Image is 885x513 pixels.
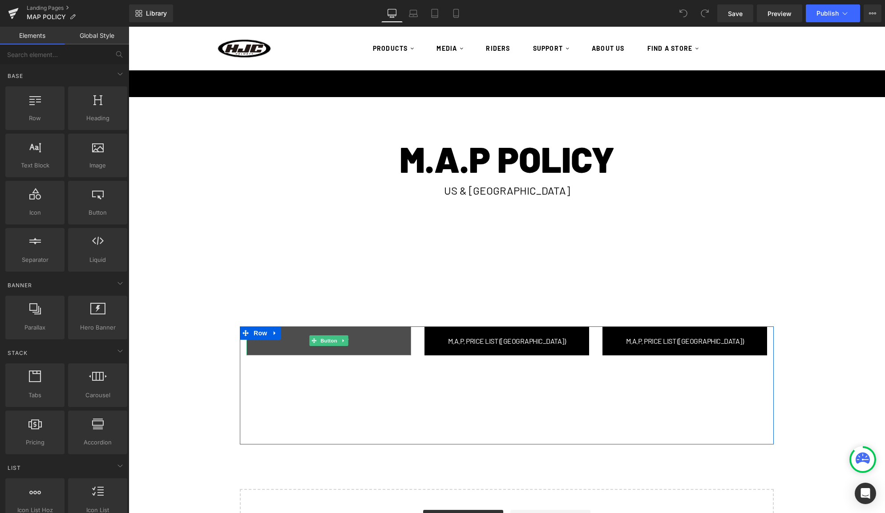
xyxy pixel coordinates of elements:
span: Tabs [8,391,62,400]
span: Publish [816,10,839,17]
span: Pricing [8,438,62,447]
summary: SUPPORT [394,14,446,30]
button: Redo [696,4,714,22]
a: Preview [757,4,802,22]
h1: M.A.P POLICY [118,110,638,153]
a: Tablet [424,4,445,22]
span: Icon [8,208,62,217]
span: Liquid [71,255,125,265]
span: Text Block [8,161,62,170]
span: Carousel [71,391,125,400]
a: M.A.P. PRICE LIST ([GEOGRAPHIC_DATA]) [296,300,461,329]
span: List [7,464,22,472]
span: Hero Banner [71,323,125,332]
span: Separator [8,255,62,265]
a: Explore Blocks [295,483,375,501]
span: Banner [7,281,33,289]
summary: PRODUCTS [234,14,291,30]
a: ABOUT US [453,14,502,30]
a: New Library [129,4,173,22]
span: Stack [7,349,28,357]
span: Library [146,9,167,17]
a: Laptop [403,4,424,22]
button: Publish [806,4,860,22]
span: SUPPORT [404,18,434,26]
span: RIDERS [357,18,381,26]
a: Expand / Collapse [210,309,220,319]
span: Button [190,309,210,319]
span: Accordion [71,438,125,447]
summary: FIND A STORE [509,14,576,30]
span: Row [123,300,141,313]
span: Preview [768,9,792,18]
summary: MEDIA [298,14,340,30]
span: Row [8,114,62,123]
span: MEDIA [308,18,328,26]
button: Undo [675,4,692,22]
span: MAP POLICY [27,13,66,20]
span: Save [728,9,743,18]
a: RIDERS [347,14,387,30]
span: FIND A STORE [519,18,564,26]
a: Add Single Section [382,483,462,501]
span: Heading [71,114,125,123]
a: M.A.P. PRICE LIST ([GEOGRAPHIC_DATA]) [474,300,638,329]
span: ABOUT US [463,18,496,26]
h1: US & [GEOGRAPHIC_DATA] [118,158,638,171]
a: Expand / Collapse [141,300,152,313]
span: Image [71,161,125,170]
span: Base [7,72,24,80]
span: Parallax [8,323,62,332]
a: Landing Pages [27,4,129,12]
a: Global Style [65,27,129,45]
span: PRODUCTS [244,18,279,26]
a: Mobile [445,4,467,22]
div: Open Intercom Messenger [855,483,876,504]
a: Desktop [381,4,403,22]
button: More [864,4,881,22]
span: Button [71,208,125,217]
